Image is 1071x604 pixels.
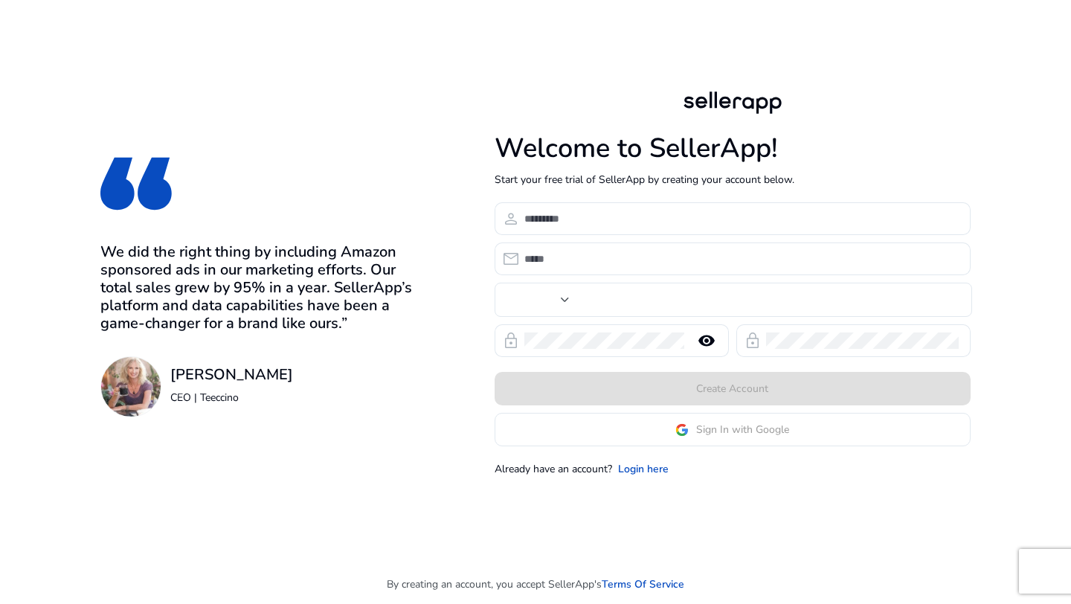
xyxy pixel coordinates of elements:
[170,366,293,384] h3: [PERSON_NAME]
[618,461,669,477] a: Login here
[170,390,293,405] p: CEO | Teeccino
[495,461,612,477] p: Already have an account?
[689,332,724,350] mat-icon: remove_red_eye
[502,332,520,350] span: lock
[502,250,520,268] span: email
[602,576,684,592] a: Terms Of Service
[495,172,971,187] p: Start your free trial of SellerApp by creating your account below.
[100,243,418,332] h3: We did the right thing by including Amazon sponsored ads in our marketing efforts. Our total sale...
[495,132,971,164] h1: Welcome to SellerApp!
[502,210,520,228] span: person
[744,332,762,350] span: lock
